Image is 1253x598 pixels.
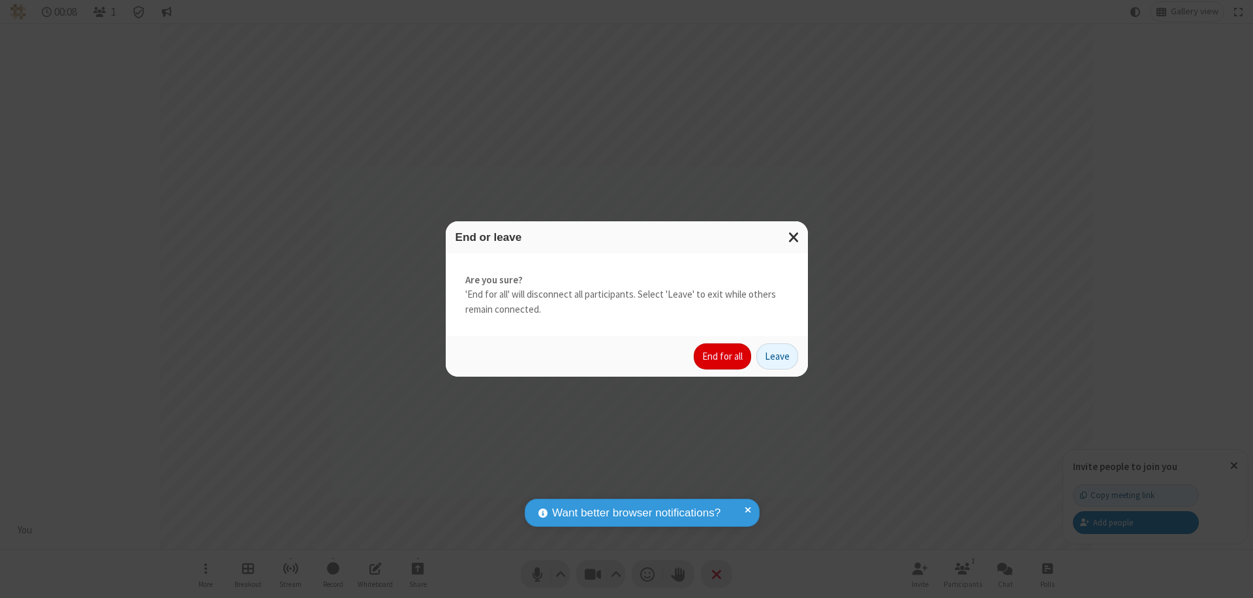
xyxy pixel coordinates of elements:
span: Want better browser notifications? [552,505,720,522]
div: 'End for all' will disconnect all participants. Select 'Leave' to exit while others remain connec... [446,253,808,337]
strong: Are you sure? [465,273,788,288]
button: End for all [694,343,751,370]
button: Close modal [781,221,808,253]
button: Leave [756,343,798,370]
h3: End or leave [456,231,798,244]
